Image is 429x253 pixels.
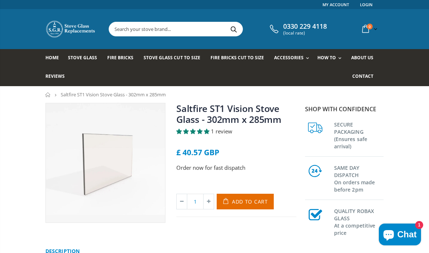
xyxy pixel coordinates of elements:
[351,49,379,68] a: About us
[334,120,384,150] h3: SECURE PACKAGING (Ensures safe arrival)
[211,55,264,61] span: Fire Bricks Cut To Size
[377,224,423,247] inbox-online-store-chat: Shopify online store chat
[45,92,51,97] a: Home
[232,198,268,205] span: Add to Cart
[317,55,336,61] span: How To
[45,55,59,61] span: Home
[68,55,97,61] span: Stove Glass
[176,164,296,172] p: Order now for fast dispatch
[351,55,373,61] span: About us
[334,206,384,237] h3: QUALITY ROBAX GLASS At a competitive price
[45,68,70,86] a: Reviews
[352,68,379,86] a: Contact
[176,102,281,125] a: Saltfire ST1 Vision Stove Glass - 302mm x 285mm
[45,20,96,38] img: Stove Glass Replacement
[217,194,274,209] button: Add to Cart
[359,22,379,36] a: 0
[144,49,205,68] a: Stove Glass Cut To Size
[107,55,133,61] span: Fire Bricks
[334,163,384,193] h3: SAME DAY DISPATCH On orders made before 2pm
[109,22,309,36] input: Search your stove brand...
[211,49,269,68] a: Fire Bricks Cut To Size
[61,91,166,98] span: Saltfire ST1 Vision Stove Glass - 302mm x 285mm
[176,128,211,135] span: 5.00 stars
[45,49,64,68] a: Home
[317,49,345,68] a: How To
[144,55,200,61] span: Stove Glass Cut To Size
[176,147,219,157] span: £ 40.57 GBP
[274,55,304,61] span: Accessories
[352,73,373,79] span: Contact
[68,49,103,68] a: Stove Glass
[46,103,165,222] img: Rectangularstoveglass_wider_f22b92b0-0818-4789-9d62-68ea8a2c0ee8_800x_crop_center.webp
[211,128,232,135] span: 1 review
[305,105,384,113] p: Shop with confidence
[45,73,65,79] span: Reviews
[225,22,242,36] button: Search
[274,49,313,68] a: Accessories
[107,49,139,68] a: Fire Bricks
[367,24,373,29] span: 0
